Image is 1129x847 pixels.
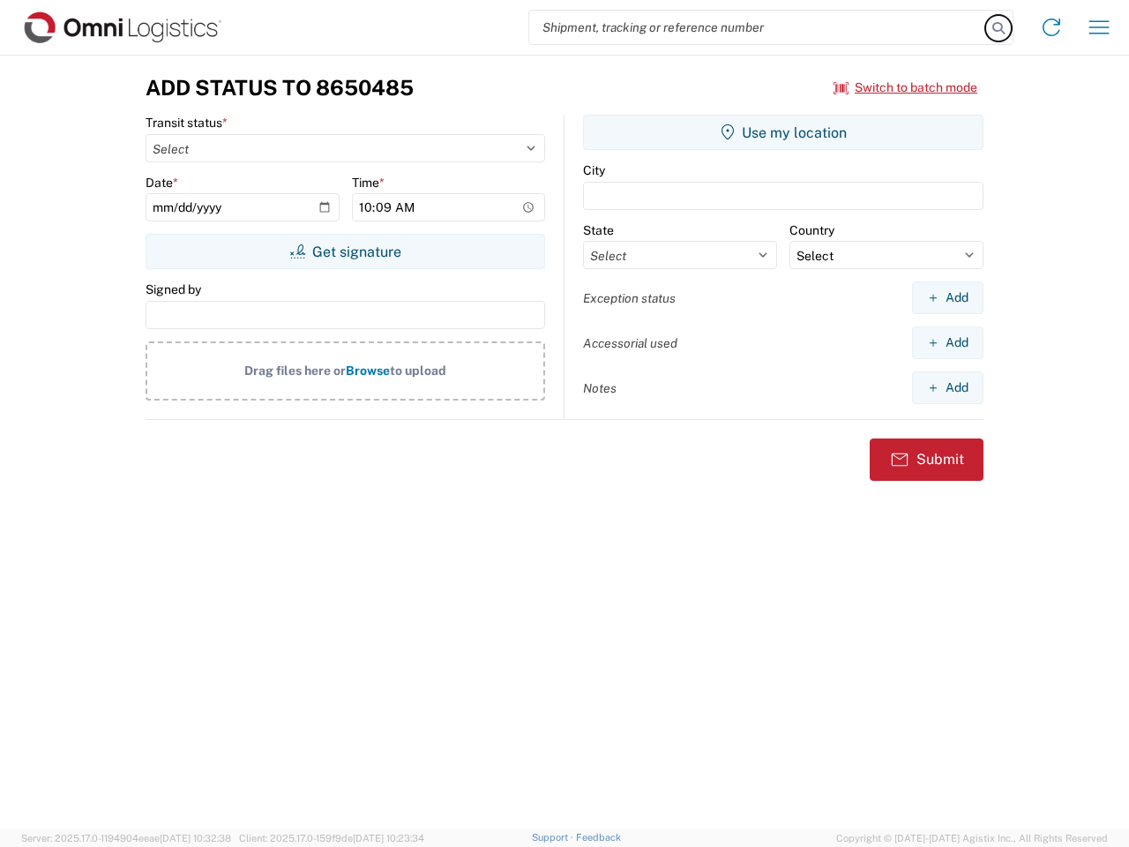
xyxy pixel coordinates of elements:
[146,115,228,131] label: Transit status
[583,222,614,238] label: State
[912,326,983,359] button: Add
[146,175,178,191] label: Date
[576,832,621,843] a: Feedback
[912,281,983,314] button: Add
[146,234,545,269] button: Get signature
[583,115,983,150] button: Use my location
[390,364,446,378] span: to upload
[583,290,676,306] label: Exception status
[346,364,390,378] span: Browse
[789,222,834,238] label: Country
[21,833,231,843] span: Server: 2025.17.0-1194904eeae
[834,73,977,102] button: Switch to batch mode
[160,833,231,843] span: [DATE] 10:32:38
[146,75,414,101] h3: Add Status to 8650485
[146,281,201,297] label: Signed by
[244,364,346,378] span: Drag files here or
[583,162,605,178] label: City
[583,335,677,351] label: Accessorial used
[529,11,986,44] input: Shipment, tracking or reference number
[352,175,385,191] label: Time
[870,438,983,481] button: Submit
[836,830,1108,846] span: Copyright © [DATE]-[DATE] Agistix Inc., All Rights Reserved
[583,380,617,396] label: Notes
[353,833,424,843] span: [DATE] 10:23:34
[912,371,983,404] button: Add
[532,832,576,843] a: Support
[239,833,424,843] span: Client: 2025.17.0-159f9de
